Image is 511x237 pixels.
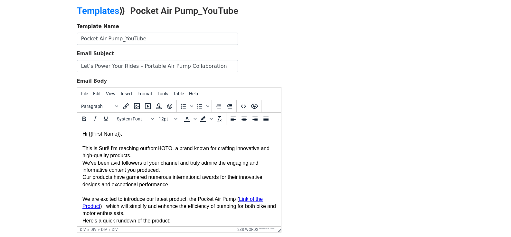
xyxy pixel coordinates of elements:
span: Edit [93,91,101,96]
button: Bold [79,113,90,124]
span: Table [173,91,184,96]
button: Increase indent [224,101,235,112]
span: System Font [117,116,148,121]
div: div [101,227,107,232]
button: Source code [238,101,249,112]
label: Template Name [77,23,119,30]
button: Emoticons [164,101,175,112]
div: » [109,227,110,232]
button: Align center [239,113,250,124]
span: from [70,20,80,26]
iframe: Chat Widget [479,206,511,237]
span: Format [137,91,152,96]
button: 238 words [237,227,258,232]
button: Fonts [114,113,156,124]
label: Email Subject [77,50,114,57]
div: Numbered list [178,101,194,112]
button: Justify [260,113,271,124]
button: Blocks [79,101,120,112]
button: Insert/edit link [120,101,131,112]
div: Bullet list [194,101,210,112]
div: » [87,227,89,232]
div: div [90,227,97,232]
a: Powered by Tiny [259,227,276,230]
span: File [81,91,88,96]
button: Italic [90,113,100,124]
span: Tools [157,91,168,96]
button: Decrease indent [213,101,224,112]
span: 12pt [159,116,173,121]
label: Email Body [77,77,107,85]
button: Insert/edit image [131,101,142,112]
button: Underline [100,113,111,124]
button: Clear formatting [214,113,225,124]
span: Paragraph [81,104,113,109]
div: » [98,227,100,232]
div: Background color [198,113,214,124]
span: Insert [121,91,132,96]
div: div [112,227,118,232]
div: div [80,227,86,232]
div: Text color [182,113,198,124]
button: Align left [228,113,239,124]
h2: ⟫ Pocket Air Pump_YouTube [77,5,312,16]
button: Insert template [153,101,164,112]
div: Resize [276,227,281,232]
button: Preview [249,101,260,112]
span: View [106,91,116,96]
button: Align right [250,113,260,124]
button: Font sizes [156,113,179,124]
iframe: Rich Text Area. Press ALT-0 for help. [77,125,281,226]
a: Link of the Product [5,71,185,84]
button: Insert/edit media [142,101,153,112]
a: Templates [77,5,119,16]
span: Help [189,91,198,96]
